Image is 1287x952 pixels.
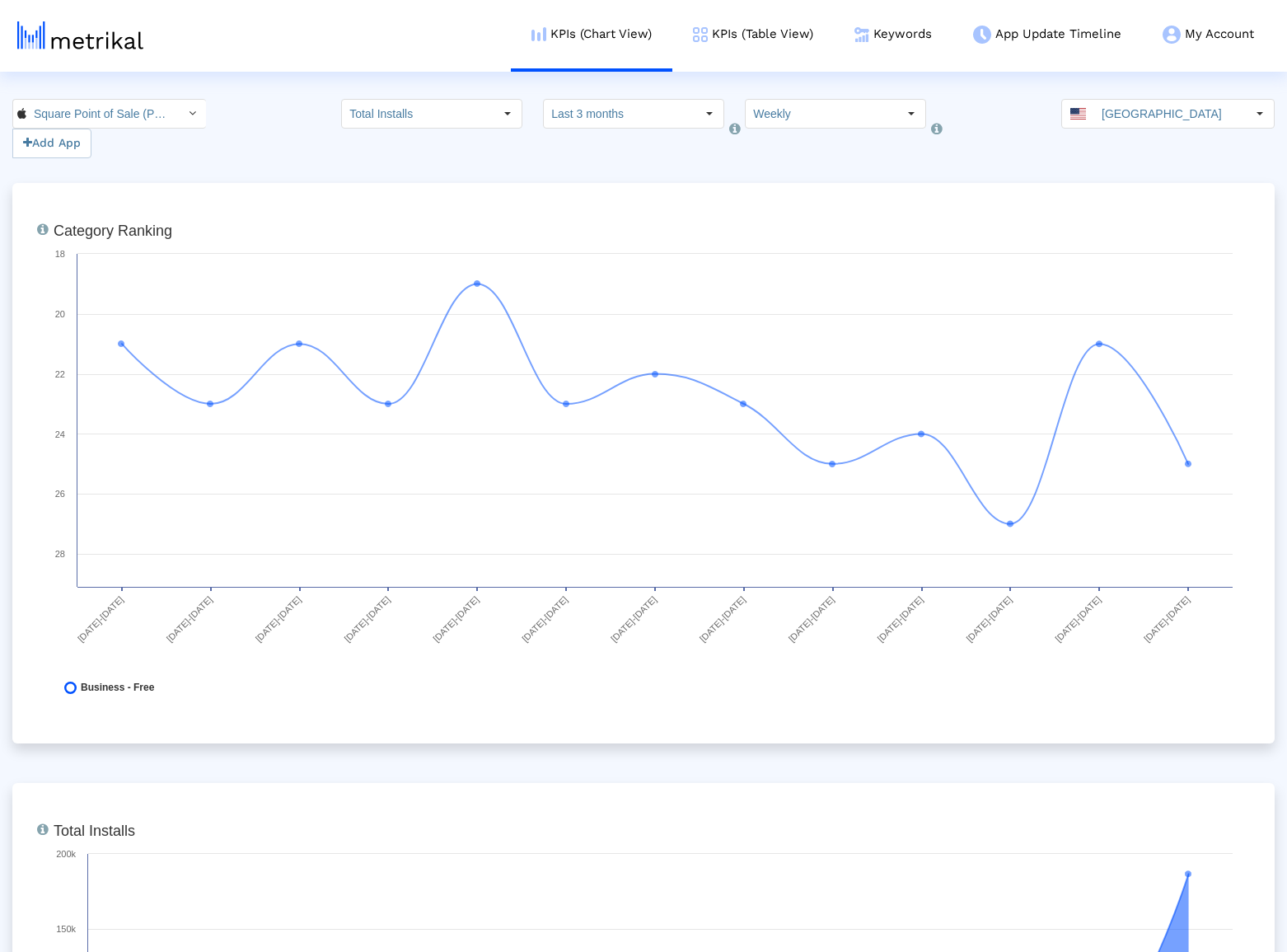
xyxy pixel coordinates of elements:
tspan: Category Ranking [54,223,172,239]
img: kpi-table-menu-icon.png [693,27,708,42]
div: Select [897,100,925,128]
text: [DATE]-[DATE] [787,594,836,644]
text: [DATE]-[DATE] [431,594,480,644]
text: [DATE]-[DATE] [254,594,303,644]
text: [DATE]-[DATE] [76,594,125,644]
img: metrical-logo-light.png [17,21,143,49]
button: Add App [12,129,91,158]
text: 24 [55,429,65,439]
tspan: Total Installs [54,823,135,839]
text: 18 [55,249,65,259]
text: [DATE]-[DATE] [520,594,569,644]
text: 200k [56,849,76,859]
div: Select [178,100,206,128]
div: Select [1246,100,1274,128]
img: my-account-menu-icon.png [1163,26,1181,44]
span: Business - Free [81,682,154,694]
text: [DATE]-[DATE] [698,594,747,644]
text: [DATE]-[DATE] [609,594,658,644]
div: Select [494,100,522,128]
text: 150k [56,924,76,934]
text: [DATE]-[DATE] [964,594,1013,644]
text: 28 [55,549,65,559]
text: 26 [55,489,65,499]
div: Select [695,100,723,128]
text: [DATE]-[DATE] [1053,594,1102,644]
img: keywords.png [854,27,869,42]
text: [DATE]-[DATE] [165,594,214,644]
text: [DATE]-[DATE] [875,594,924,644]
text: 20 [55,309,65,319]
text: 22 [55,369,65,379]
text: [DATE]-[DATE] [342,594,391,644]
img: kpi-chart-menu-icon.png [531,27,546,41]
text: [DATE]-[DATE] [1142,594,1191,644]
img: app-update-menu-icon.png [973,26,991,44]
